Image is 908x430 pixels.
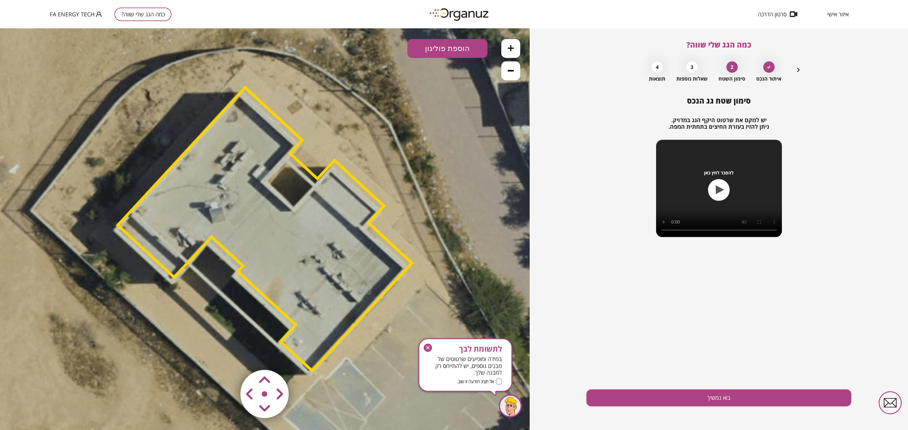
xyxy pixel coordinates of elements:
span: במידה ומופיעים שרטוטים של מבנים נוספים, יש להתייחס רק למבנה שלך. [429,356,502,376]
span: להסבר לחץ כאן [704,170,734,175]
span: סימון השטח [719,76,745,82]
span: איזור אישי [827,11,849,17]
span: סרטון הדרכה [758,11,787,17]
span: סימון שטח גג הנכס [687,95,751,106]
span: שאלות נוספות [676,76,708,82]
div: 2 [726,61,738,73]
button: כמה הגג שלי שווה? [114,8,172,21]
span: תוצאות [649,76,665,82]
button: סרטון הדרכה [748,11,807,17]
button: הוספת פוליגון [407,11,487,30]
div: 4 [651,61,663,73]
span: לתשומת לבך [429,344,502,353]
div: 3 [686,61,698,73]
span: אל תציג הודעה זו שוב. [457,378,494,384]
h2: יש למקם את שרטוט היקף הגג במדויק. ניתן להזיז בעזרת החיצים בתחתית המפה. [586,117,851,130]
img: vector-smart-object-copy.png [227,328,303,404]
button: איזור אישי [818,11,858,17]
span: FA ENERGY TECH [50,11,95,17]
button: בוא נמשיך [586,389,851,406]
span: איתור הנכס [756,76,781,82]
img: logo [425,6,494,23]
button: FA ENERGY TECH [50,10,102,18]
span: כמה הגג שלי שווה? [686,39,751,50]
